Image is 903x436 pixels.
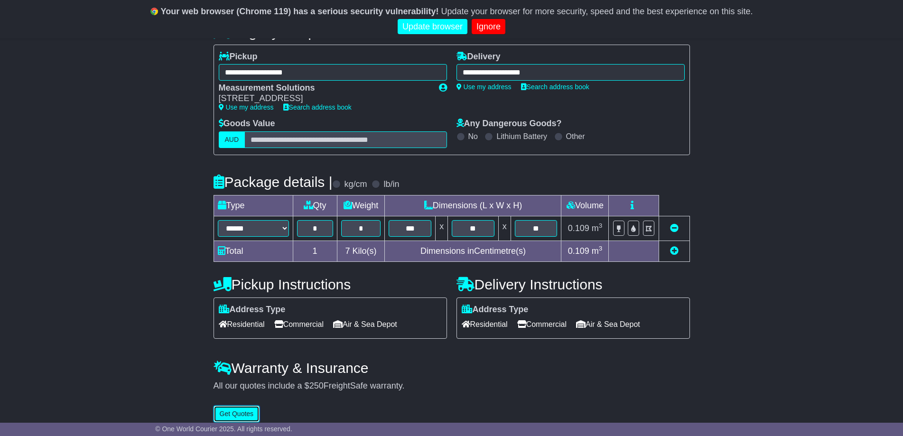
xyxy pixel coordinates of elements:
[398,19,467,35] a: Update browser
[576,317,640,332] span: Air & Sea Depot
[345,246,350,256] span: 7
[219,83,429,93] div: Measurement Solutions
[219,131,245,148] label: AUD
[599,245,603,252] sup: 3
[472,19,505,35] a: Ignore
[214,381,690,391] div: All our quotes include a $ FreightSafe warranty.
[214,174,333,190] h4: Package details |
[592,246,603,256] span: m
[333,317,397,332] span: Air & Sea Depot
[219,119,275,129] label: Goods Value
[337,241,385,261] td: Kilo(s)
[155,425,292,433] span: © One World Courier 2025. All rights reserved.
[456,83,512,91] a: Use my address
[274,317,324,332] span: Commercial
[219,103,274,111] a: Use my address
[592,223,603,233] span: m
[214,241,293,261] td: Total
[219,305,286,315] label: Address Type
[385,241,561,261] td: Dimensions in Centimetre(s)
[566,132,585,141] label: Other
[517,317,567,332] span: Commercial
[219,317,265,332] span: Residential
[468,132,478,141] label: No
[456,52,501,62] label: Delivery
[337,195,385,216] td: Weight
[293,195,337,216] td: Qty
[498,216,511,241] td: x
[496,132,547,141] label: Lithium Battery
[219,52,258,62] label: Pickup
[293,241,337,261] td: 1
[309,381,324,390] span: 250
[383,179,399,190] label: lb/in
[385,195,561,216] td: Dimensions (L x W x H)
[441,7,753,16] span: Update your browser for more security, speed and the best experience on this site.
[462,317,508,332] span: Residential
[599,222,603,229] sup: 3
[283,103,352,111] a: Search address book
[214,277,447,292] h4: Pickup Instructions
[456,277,690,292] h4: Delivery Instructions
[214,195,293,216] td: Type
[344,179,367,190] label: kg/cm
[568,246,589,256] span: 0.109
[568,223,589,233] span: 0.109
[214,406,260,422] button: Get Quotes
[456,119,562,129] label: Any Dangerous Goods?
[436,216,448,241] td: x
[561,195,609,216] td: Volume
[670,223,679,233] a: Remove this item
[521,83,589,91] a: Search address book
[161,7,439,16] b: Your web browser (Chrome 119) has a serious security vulnerability!
[214,360,690,376] h4: Warranty & Insurance
[462,305,529,315] label: Address Type
[219,93,429,104] div: [STREET_ADDRESS]
[670,246,679,256] a: Add new item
